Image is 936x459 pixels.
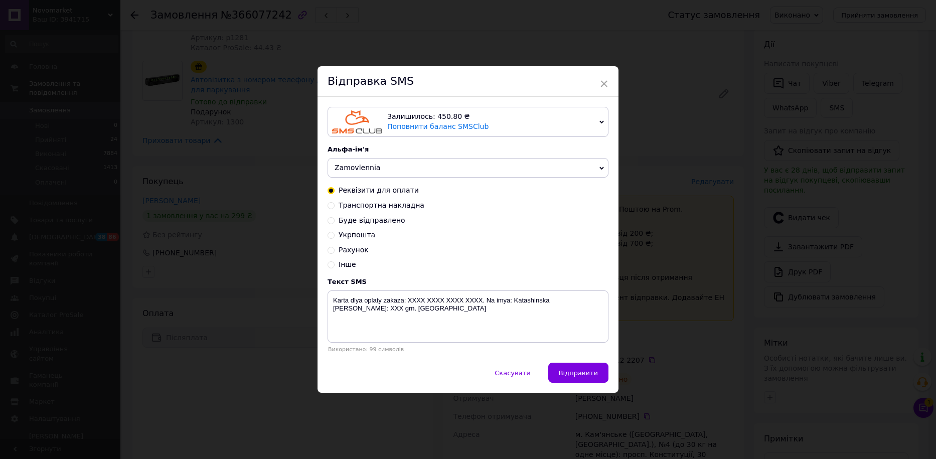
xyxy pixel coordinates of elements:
span: Zamovlennia [335,164,380,172]
span: Реквізити для оплати [339,186,419,194]
span: × [599,75,608,92]
div: Відправка SMS [318,66,618,97]
span: Укрпошта [339,231,375,239]
a: Поповнити баланс SMSClub [387,122,489,130]
button: Скасувати [484,363,541,383]
div: Залишилось: 450.80 ₴ [387,112,595,122]
span: Відправити [559,369,598,377]
textarea: Karta dlya oplaty zakaza: XXXX XXXX XXXX XXXX. Na imya: Katashinska [PERSON_NAME]: XXX grn. [GEOG... [328,290,608,343]
div: Використано: 99 символів [328,346,608,353]
span: Інше [339,260,356,268]
div: Текст SMS [328,278,608,285]
span: Рахунок [339,246,369,254]
span: Буде відправлено [339,216,405,224]
span: Транспортна накладна [339,201,424,209]
button: Відправити [548,363,608,383]
span: Альфа-ім'я [328,145,369,153]
span: Скасувати [495,369,530,377]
